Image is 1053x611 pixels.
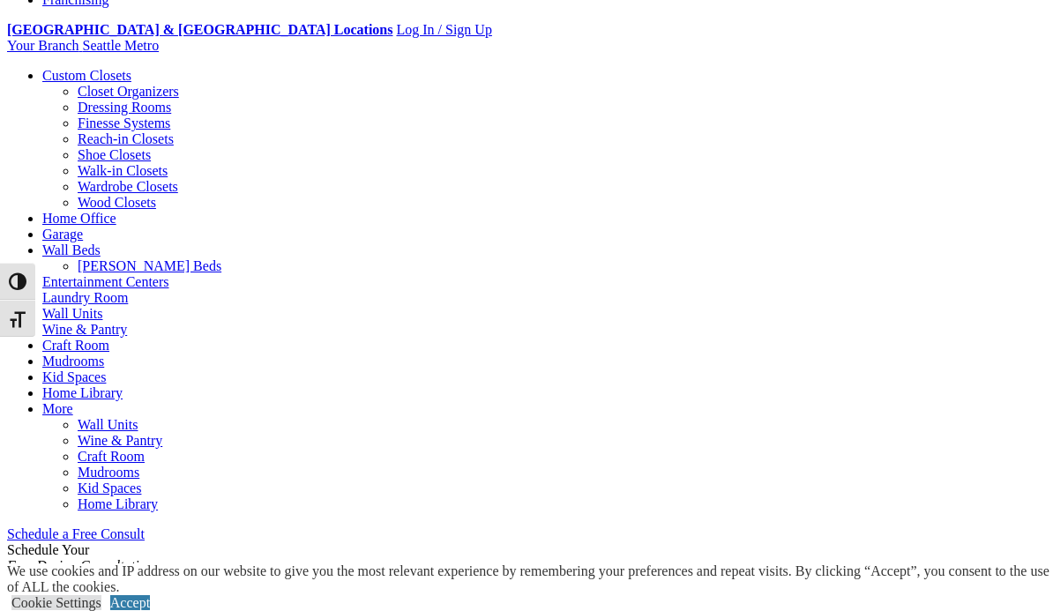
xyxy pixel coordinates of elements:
a: Craft Room [42,338,109,353]
a: Wall Beds [42,242,101,257]
a: Kid Spaces [42,369,106,384]
a: Custom Closets [42,68,131,83]
a: Log In / Sign Up [396,22,491,37]
a: [GEOGRAPHIC_DATA] & [GEOGRAPHIC_DATA] Locations [7,22,392,37]
a: Your Branch Seattle Metro [7,38,159,53]
a: More menu text will display only on big screen [42,401,73,416]
a: Dressing Rooms [78,100,171,115]
a: Schedule a Free Consult (opens a dropdown menu) [7,526,145,541]
a: Entertainment Centers [42,274,169,289]
a: Kid Spaces [78,481,141,496]
a: Reach-in Closets [78,131,174,146]
a: Wine & Pantry [78,433,162,448]
a: Mudrooms [42,354,104,369]
a: Shoe Closets [78,147,151,162]
a: Closet Organizers [78,84,179,99]
span: Seattle Metro [82,38,159,53]
a: Wall Units [42,306,102,321]
a: Accept [110,595,150,610]
a: Finesse Systems [78,115,170,130]
a: Walk-in Closets [78,163,168,178]
span: Schedule Your [7,542,153,573]
a: Craft Room [78,449,145,464]
a: Wardrobe Closets [78,179,178,194]
div: We use cookies and IP address on our website to give you the most relevant experience by remember... [7,563,1053,595]
a: Garage [42,227,83,242]
a: Wine & Pantry [42,322,127,337]
a: Home Office [42,211,116,226]
a: Home Library [42,385,123,400]
a: Laundry Room [42,290,128,305]
em: Free Design Consultation [7,558,153,573]
a: Wood Closets [78,195,156,210]
span: Your Branch [7,38,78,53]
a: Wall Units [78,417,138,432]
a: Mudrooms [78,465,139,480]
a: Home Library [78,496,158,511]
a: Cookie Settings [11,595,101,610]
a: [PERSON_NAME] Beds [78,258,221,273]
